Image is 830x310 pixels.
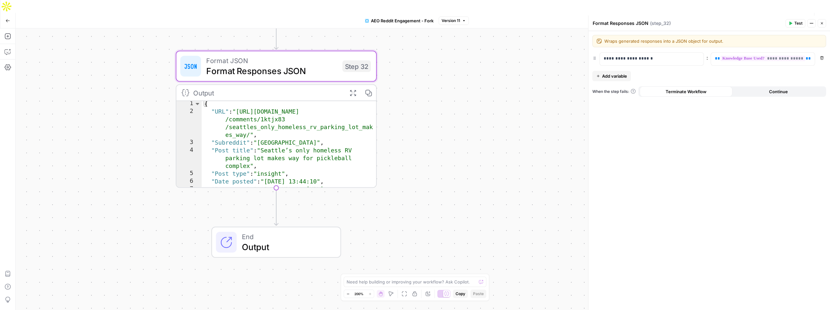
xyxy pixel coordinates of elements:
textarea: Format Responses JSON [593,20,648,27]
span: : [706,54,708,61]
button: Copy [453,290,468,298]
span: Continue [769,88,788,95]
button: AEO Reddit Engagement - Fork [361,16,437,26]
span: AEO Reddit Engagement - Fork [371,17,433,24]
span: Add variable [602,73,627,79]
button: Continue [732,86,825,97]
button: Paste [470,290,486,298]
span: Test [794,20,802,26]
span: Output [242,240,330,253]
span: ( step_32 ) [650,20,671,27]
div: 6 [176,178,202,185]
g: Edge from step_118-conditional-end to step_32 [274,26,278,50]
button: Add variable [592,71,631,81]
div: 2 [176,108,202,139]
textarea: Wraps generated responses into a JSON object for output. [604,38,822,44]
button: Version 11 [439,17,469,25]
div: EndOutput [176,227,377,258]
div: 1 [176,100,202,108]
g: Edge from step_32 to end [274,188,278,226]
span: Toggle code folding, rows 1 through 8 [194,100,201,108]
div: Step 32 [342,61,371,72]
a: When the step fails: [592,89,636,94]
div: 5 [176,170,202,178]
span: 200% [354,291,363,296]
div: Format JSONFormat Responses JSONStep 32Output{ "URL":"[URL][DOMAIN_NAME] /comments/1ktjx83 /seatt... [176,51,377,188]
span: Format JSON [206,55,337,66]
div: 4 [176,147,202,170]
span: Paste [473,291,484,297]
span: Format Responses JSON [206,64,337,77]
span: Terminate Workflow [666,88,706,95]
span: End [242,231,330,242]
span: Version 11 [442,18,460,24]
div: 3 [176,139,202,147]
span: Copy [456,291,465,297]
div: Output [193,88,341,98]
button: Test [786,19,805,28]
